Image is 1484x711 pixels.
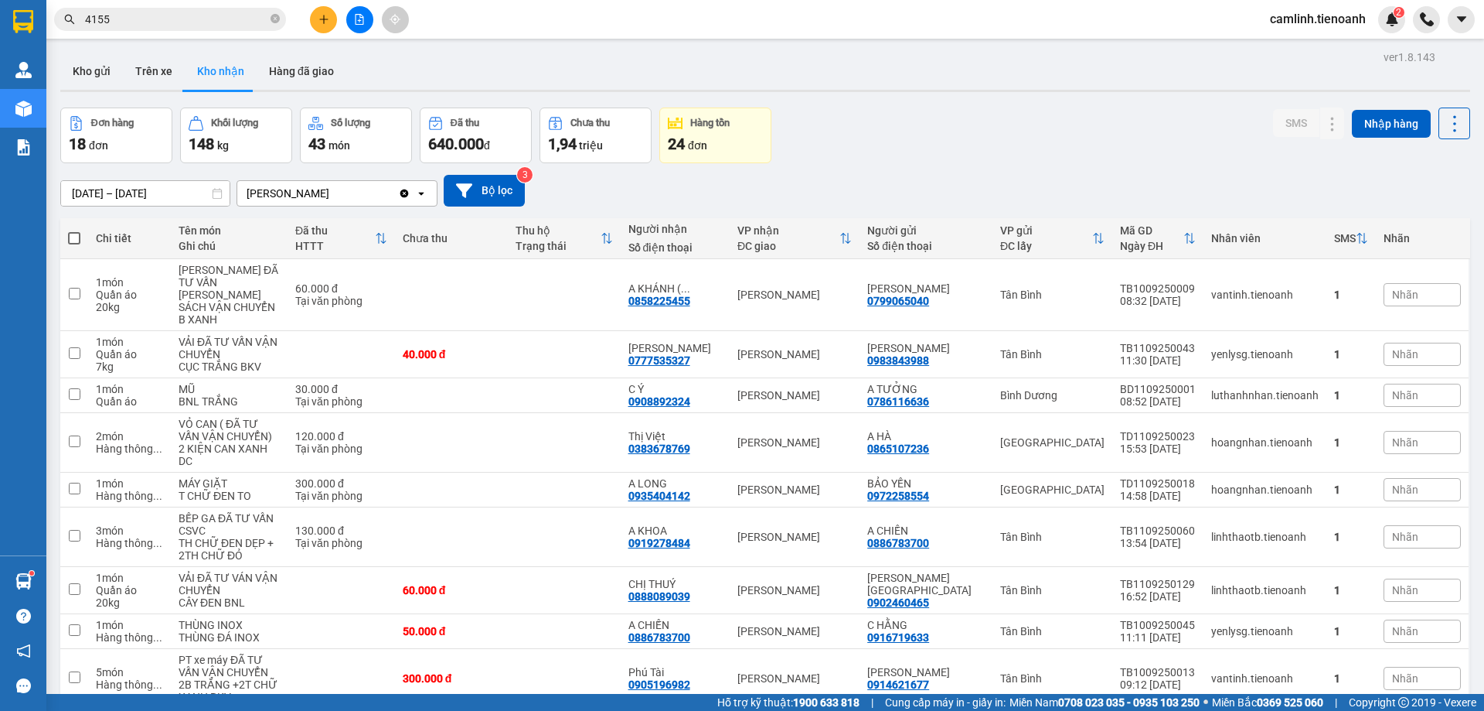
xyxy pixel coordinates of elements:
[1211,436,1319,449] div: hoangnhan.tienoanh
[60,53,123,90] button: Kho gửi
[628,295,690,307] div: 0858225455
[1211,232,1319,244] div: Nhân viên
[179,572,280,596] div: VẢI ĐÃ TƯ VÁN VẬN CHUYỂN
[179,264,280,313] div: Giày ĐÃ TƯ VẤN CHÍNH SÁCH VẬN CHUYỂN
[867,525,985,537] div: A CHIẾN
[867,395,929,408] div: 0786116636
[16,644,31,658] span: notification
[179,537,280,562] div: TH CHỮ ĐEN DẸP + 2TH CHỮ ĐỎ
[1211,625,1319,638] div: yenlysg.tienoanh
[1384,232,1461,244] div: Nhãn
[295,295,387,307] div: Tại văn phòng
[1000,625,1104,638] div: Tân Bình
[96,666,163,679] div: 5 món
[1120,354,1196,367] div: 11:30 [DATE]
[1000,348,1104,361] div: Tân Bình
[415,187,427,200] svg: open
[1120,619,1196,631] div: TB1009250045
[1334,289,1368,301] div: 1
[628,578,723,590] div: CHỊ THUÝ
[1448,6,1475,33] button: caret-down
[867,537,929,549] div: 0886783700
[179,596,280,609] div: CÂY ĐEN BNL
[1120,490,1196,502] div: 14:58 [DATE]
[1334,348,1368,361] div: 1
[1420,12,1434,26] img: phone-icon
[16,609,31,624] span: question-circle
[89,139,108,152] span: đơn
[1335,694,1337,711] span: |
[96,276,163,289] div: 1 món
[61,181,230,206] input: Select a date range.
[1258,9,1378,29] span: camlinh.tienoanh
[628,679,690,691] div: 0905196982
[1334,531,1368,543] div: 1
[737,289,852,301] div: [PERSON_NAME]
[681,282,690,295] span: ...
[96,361,163,373] div: 7 kg
[295,383,387,395] div: 30.000 đ
[737,389,852,402] div: [PERSON_NAME]
[179,477,280,490] div: MÁY GIẶT
[444,175,525,207] button: Bộ lọc
[85,11,267,28] input: Tìm tên, số ĐT hoặc mã đơn
[737,484,852,496] div: [PERSON_NAME]
[1326,218,1376,259] th: Toggle SortBy
[516,240,601,252] div: Trạng thái
[1392,672,1418,685] span: Nhãn
[867,631,929,644] div: 0916719633
[1120,295,1196,307] div: 08:32 [DATE]
[295,395,387,408] div: Tại văn phòng
[688,139,707,152] span: đơn
[737,531,852,543] div: [PERSON_NAME]
[1334,232,1356,244] div: SMS
[1334,672,1368,685] div: 1
[1120,383,1196,395] div: BD1109250001
[1000,389,1104,402] div: Bình Dương
[1000,224,1092,237] div: VP gửi
[295,224,375,237] div: Đã thu
[382,6,409,33] button: aim
[295,490,387,502] div: Tại văn phòng
[1384,49,1435,66] div: ver 1.8.143
[403,625,500,638] div: 50.000 đ
[328,139,350,152] span: món
[96,525,163,537] div: 3 món
[295,477,387,490] div: 300.000 đ
[96,490,163,502] div: Hàng thông thường
[570,118,610,128] div: Chưa thu
[867,224,985,237] div: Người gửi
[628,282,723,295] div: A KHÁNH ( PHƯƠNG )
[96,348,163,361] div: Quần áo
[179,490,280,502] div: T CHỮ ĐEN TO
[1112,218,1203,259] th: Toggle SortBy
[179,679,280,703] div: 2B TRẮNG +2T CHỮ XANH BKV + TÚM TRẮNG
[179,313,280,326] div: B XANH
[1009,694,1200,711] span: Miền Nam
[628,443,690,455] div: 0383678769
[179,383,280,395] div: MŨ
[1392,289,1418,301] span: Nhãn
[871,694,873,711] span: |
[15,573,32,590] img: warehouse-icon
[1120,224,1183,237] div: Mã GD
[1120,679,1196,691] div: 09:12 [DATE]
[539,108,652,163] button: Chưa thu1,94 triệu
[867,443,929,455] div: 0865107236
[1120,666,1196,679] div: TB1009250013
[885,694,1006,711] span: Cung cấp máy in - giấy in:
[1000,484,1104,496] div: [GEOGRAPHIC_DATA]
[793,696,859,709] strong: 1900 633 818
[271,14,280,23] span: close-circle
[1211,531,1319,543] div: linhthaotb.tienoanh
[1120,631,1196,644] div: 11:11 [DATE]
[628,631,690,644] div: 0886783700
[295,282,387,295] div: 60.000 đ
[1120,578,1196,590] div: TB1109250129
[179,361,280,373] div: CỤC TRẮNG BKV
[1000,240,1092,252] div: ĐC lấy
[1000,289,1104,301] div: Tân Bình
[16,679,31,693] span: message
[690,118,730,128] div: Hàng tồn
[1120,525,1196,537] div: TB1109250060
